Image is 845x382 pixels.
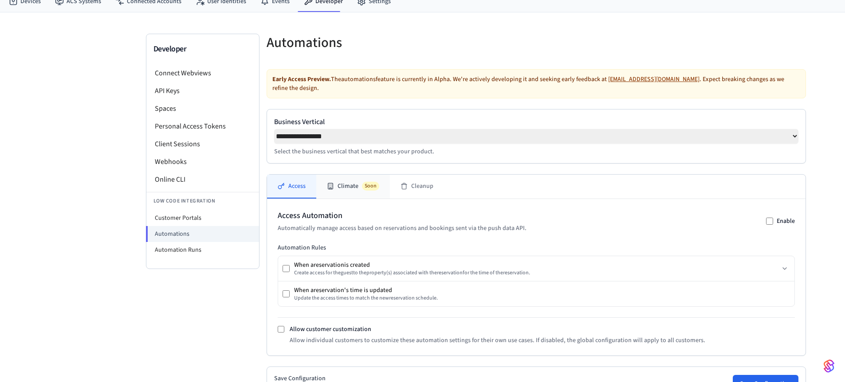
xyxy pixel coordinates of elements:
[294,295,438,302] div: Update the access times to match the new reservation schedule.
[316,175,390,199] button: ClimateSoon
[146,100,259,117] li: Spaces
[608,75,700,84] a: [EMAIL_ADDRESS][DOMAIN_NAME]
[146,226,259,242] li: Automations
[294,286,438,295] div: When a reservation 's time is updated
[146,192,259,210] li: Low Code Integration
[146,82,259,100] li: API Keys
[146,117,259,135] li: Personal Access Tokens
[153,43,252,55] h3: Developer
[294,269,530,277] div: Create access for the guest to the property (s) associated with the reservation for the time of t...
[272,75,331,84] strong: Early Access Preview.
[390,175,444,199] button: Cleanup
[146,135,259,153] li: Client Sessions
[278,210,527,222] h2: Access Automation
[146,64,259,82] li: Connect Webviews
[290,325,371,334] label: Allow customer customization
[146,210,259,226] li: Customer Portals
[146,171,259,188] li: Online CLI
[290,336,705,345] p: Allow individual customers to customize these automation settings for their own use cases. If dis...
[267,69,806,98] div: The automations feature is currently in Alpha. We're actively developing it and seeking early fee...
[294,261,530,269] div: When a reservation is created
[777,217,795,226] label: Enable
[274,117,798,127] label: Business Vertical
[278,243,795,252] h3: Automation Rules
[278,224,527,233] p: Automatically manage access based on reservations and bookings sent via the push data API.
[267,175,316,199] button: Access
[146,242,259,258] li: Automation Runs
[146,153,259,171] li: Webhooks
[267,34,531,52] h5: Automations
[824,359,834,373] img: SeamLogoGradient.69752ec5.svg
[362,182,379,191] span: Soon
[274,147,798,156] p: Select the business vertical that best matches your product.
